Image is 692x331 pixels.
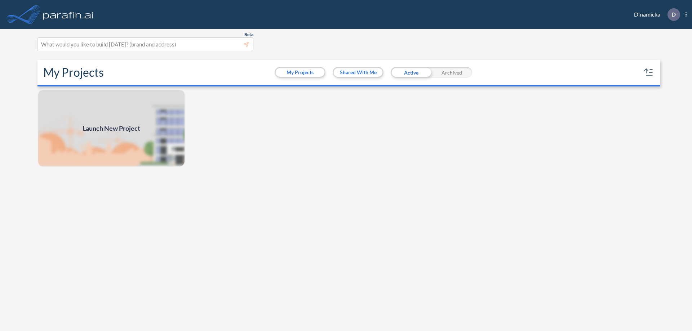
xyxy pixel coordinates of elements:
[83,124,140,133] span: Launch New Project
[671,11,676,18] p: D
[37,89,185,167] a: Launch New Project
[391,67,431,78] div: Active
[37,89,185,167] img: add
[431,67,472,78] div: Archived
[623,8,687,21] div: Dinamicka
[43,66,104,79] h2: My Projects
[643,67,655,78] button: sort
[41,7,95,22] img: logo
[334,68,382,77] button: Shared With Me
[244,32,253,37] span: Beta
[276,68,324,77] button: My Projects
